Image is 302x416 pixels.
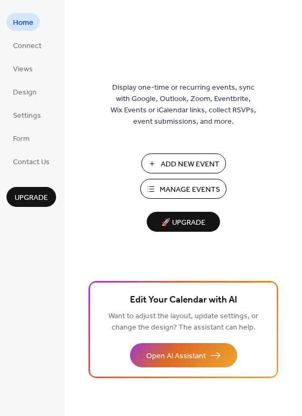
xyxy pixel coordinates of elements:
[6,36,48,54] a: Connect
[130,343,237,367] button: Open AI Assistant
[6,152,56,170] a: Contact Us
[6,106,47,124] a: Settings
[6,13,40,31] a: Home
[147,212,220,232] button: 🚀 Upgrade
[13,64,33,75] span: Views
[111,82,256,128] span: Display one-time or recurring events, sync with Google, Outlook, Zoom, Eventbrite, Wix Events or ...
[13,110,41,122] span: Settings
[153,216,214,230] span: 🚀 Upgrade
[108,309,258,335] span: Want to adjust the layout, update settings, or change the design? The assistant can help.
[6,187,56,207] button: Upgrade
[13,87,37,98] span: Design
[6,129,36,147] a: Form
[140,179,226,199] button: Manage Events
[141,153,226,173] button: Add New Event
[6,83,43,100] a: Design
[13,41,42,52] span: Connect
[160,184,220,196] span: Manage Events
[13,157,50,168] span: Contact Us
[161,159,219,170] span: Add New Event
[13,17,33,29] span: Home
[146,351,206,362] span: Open AI Assistant
[13,133,30,145] span: Form
[130,293,237,308] span: Edit Your Calendar with AI
[15,192,48,204] span: Upgrade
[6,59,39,77] a: Views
